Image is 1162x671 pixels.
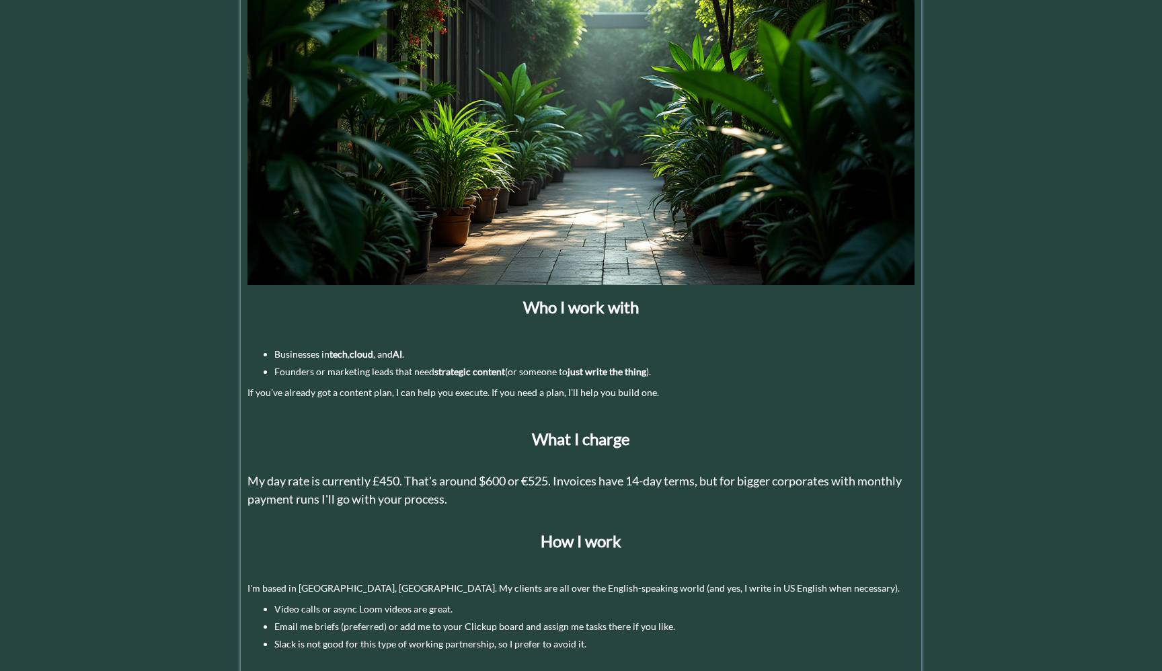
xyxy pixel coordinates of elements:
[247,581,915,595] p: I'm based in [GEOGRAPHIC_DATA], [GEOGRAPHIC_DATA]. My clients are all over the English-speaking w...
[434,366,505,377] strong: strategic content
[330,348,348,360] strong: tech
[247,473,902,506] span: My day rate is currently £450. That's around $600 or €525. Invoices have 14-day terms, but for bi...
[523,297,639,317] strong: Who I work with
[532,429,630,448] strong: What I charge
[274,602,915,616] li: Video calls or async Loom videos are great.
[274,347,915,361] li: Businesses in , , and .
[541,531,621,551] strong: How I work
[247,385,915,399] p: If you’ve already got a content plan, I can help you execute. If you need a plan, I’ll help you b...
[274,637,915,651] li: Slack is not good for this type of working partnership, so I prefer to avoid it.
[274,364,915,379] li: Founders or marketing leads that need (or someone to ).
[393,348,402,360] strong: AI
[274,619,915,633] li: Email me briefs (preferred) or add me to your Clickup board and assign me tasks there if you like.
[568,366,646,377] strong: just write the thing
[350,348,373,360] strong: cloud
